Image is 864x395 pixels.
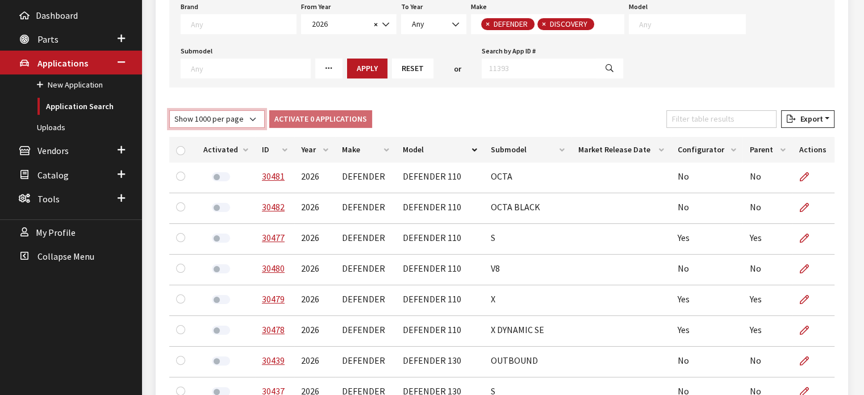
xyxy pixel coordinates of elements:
td: DEFENDER 110 [396,316,484,347]
a: Edit Application [799,255,819,283]
label: Brand [181,2,198,12]
td: DEFENDER [335,285,396,316]
label: Activate Application [212,234,230,243]
td: DEFENDER 110 [396,224,484,255]
span: Any [412,19,424,29]
button: Remove all items [370,18,378,31]
td: X [484,285,571,316]
td: No [742,163,792,193]
th: ID: activate to sort column ascending [255,137,294,163]
td: 2026 [294,255,336,285]
input: Filter table results [666,110,777,128]
td: OCTA BLACK [484,193,571,224]
a: Edit Application [799,224,819,252]
th: Year: activate to sort column ascending [294,137,336,163]
td: DEFENDER 110 [396,285,484,316]
span: Export [795,114,823,124]
td: DEFENDER [335,316,396,347]
a: 30477 [262,232,285,243]
td: DEFENDER [335,224,396,255]
td: DEFENDER 110 [396,193,484,224]
a: 30439 [262,355,285,366]
td: DEFENDER [335,347,396,377]
span: 2026 [301,14,396,34]
td: X DYNAMIC SE [484,316,571,347]
td: Yes [671,224,743,255]
span: × [486,19,490,29]
td: 2026 [294,316,336,347]
span: Tools [37,193,60,205]
td: OUTBOUND [484,347,571,377]
button: Apply [347,59,387,78]
a: 30482 [262,201,285,213]
td: 2026 [294,193,336,224]
td: No [671,347,743,377]
td: Yes [742,316,792,347]
label: Activate Application [212,356,230,365]
button: Reset [392,59,433,78]
label: Activate Application [212,264,230,273]
td: Yes [742,224,792,255]
a: 30478 [262,324,285,335]
textarea: Search [639,19,745,29]
label: Activate Application [212,172,230,181]
span: DEFENDER [492,19,531,29]
td: Yes [671,316,743,347]
a: 30480 [262,263,285,274]
span: Vendors [37,145,69,157]
span: DISCOVERY [549,19,590,29]
td: DEFENDER 110 [396,163,484,193]
a: 30481 [262,171,285,182]
span: Catalog [37,169,69,181]
td: S [484,224,571,255]
td: No [742,193,792,224]
label: Activate Application [212,203,230,212]
label: Make [471,2,487,12]
textarea: Search [597,20,603,30]
a: 30479 [262,293,285,305]
th: Actions [792,137,834,163]
th: Market Release Date: activate to sort column ascending [571,137,671,163]
label: To Year [401,2,423,12]
td: DEFENDER 110 [396,255,484,285]
span: Collapse Menu [37,251,94,262]
td: 2026 [294,224,336,255]
td: No [671,163,743,193]
th: Activated: activate to sort column ascending [197,137,255,163]
label: Activate Application [212,295,230,304]
td: V8 [484,255,571,285]
td: Yes [671,285,743,316]
th: Configurator: activate to sort column ascending [671,137,743,163]
th: Model: activate to sort column descending [396,137,484,163]
td: No [671,193,743,224]
td: No [671,255,743,285]
label: Activate Application [212,326,230,335]
span: Parts [37,34,59,45]
td: 2026 [294,163,336,193]
th: Parent: activate to sort column ascending [742,137,792,163]
button: Export [781,110,834,128]
label: Submodel [181,46,212,56]
td: 2026 [294,347,336,377]
td: No [742,347,792,377]
textarea: Search [191,19,296,29]
th: Make: activate to sort column ascending [335,137,396,163]
td: DEFENDER [335,255,396,285]
a: Edit Application [799,316,819,344]
label: Search by App ID # [482,46,536,56]
a: Edit Application [799,347,819,375]
span: 2026 [308,18,370,30]
a: Edit Application [799,285,819,314]
li: DEFENDER [481,18,535,30]
button: Remove item [481,18,492,30]
span: × [374,19,378,30]
li: DISCOVERY [537,18,594,30]
span: × [542,19,546,29]
label: Model [629,2,648,12]
td: DEFENDER [335,163,396,193]
a: Edit Application [799,193,819,222]
td: DEFENDER [335,193,396,224]
a: Edit Application [799,163,819,191]
td: DEFENDER 130 [396,347,484,377]
textarea: Search [191,63,310,73]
